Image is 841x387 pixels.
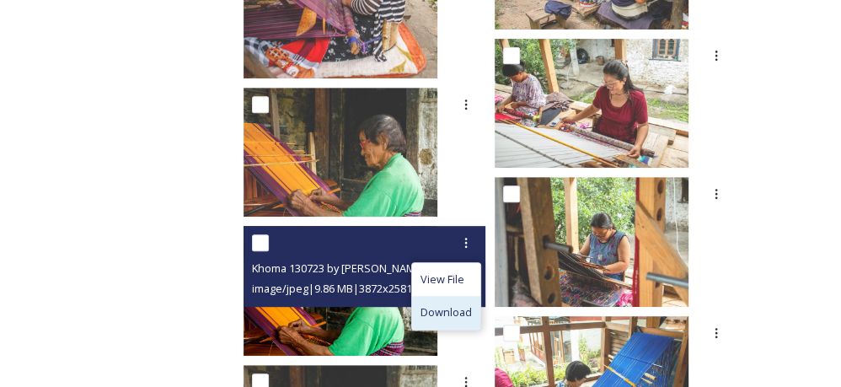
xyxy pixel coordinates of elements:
[420,271,464,288] span: View File
[252,281,412,296] span: image/jpeg | 9.86 MB | 3872 x 2581
[244,88,437,217] img: Khoma 130723 by Amp Sripimanwat-119.jpg
[495,177,688,306] img: Khoma 130723 by Amp Sripimanwat-111.jpg
[420,304,472,320] span: Download
[252,261,463,276] span: Khoma 130723 by [PERSON_NAME]-120.jpg
[495,39,688,168] img: Khoma 130723 by Amp Sripimanwat-112.jpg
